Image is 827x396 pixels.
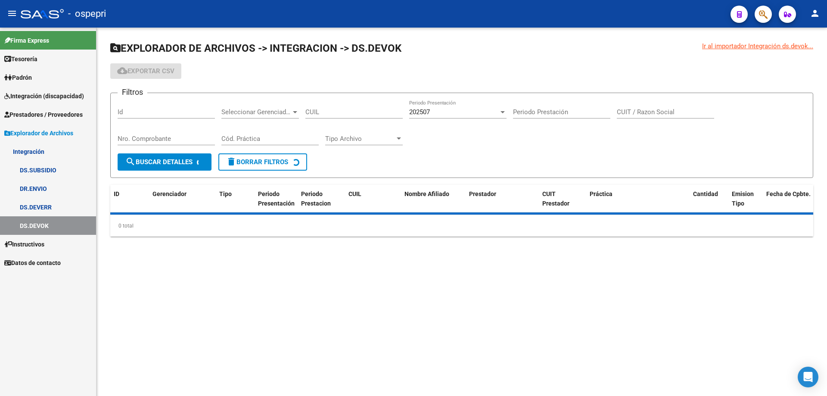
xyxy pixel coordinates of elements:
datatable-header-cell: ID [110,185,149,213]
span: EXPLORADOR DE ARCHIVOS -> INTEGRACION -> DS.DEVOK [110,42,401,54]
mat-icon: delete [226,156,236,167]
span: Prestadores / Proveedores [4,110,83,119]
span: Exportar CSV [117,67,174,75]
datatable-header-cell: Práctica [586,185,690,213]
span: Integración (discapacidad) [4,91,84,101]
mat-icon: search [125,156,136,167]
span: Explorador de Archivos [4,128,73,138]
datatable-header-cell: Nombre Afiliado [401,185,466,213]
datatable-header-cell: CUIL [345,185,401,213]
button: Exportar CSV [110,63,181,79]
mat-icon: person [810,8,820,19]
span: Instructivos [4,240,44,249]
span: Emision Tipo [732,190,754,207]
span: - ospepri [68,4,106,23]
h3: Filtros [118,86,147,98]
datatable-header-cell: Periodo Prestacion [298,185,345,213]
span: ID [114,190,119,197]
mat-icon: menu [7,8,17,19]
datatable-header-cell: Periodo Presentación [255,185,298,213]
datatable-header-cell: CUIT Prestador [539,185,586,213]
span: Firma Express [4,36,49,45]
span: Buscar Detalles [125,158,193,166]
span: Borrar Filtros [226,158,288,166]
button: Buscar Detalles [118,153,211,171]
span: Prestador [469,190,496,197]
span: Nombre Afiliado [404,190,449,197]
datatable-header-cell: Gerenciador [149,185,216,213]
span: CUIL [348,190,361,197]
div: Ir al importador Integración ds.devok... [702,41,813,51]
datatable-header-cell: Emision Tipo [728,185,763,213]
span: Tipo [219,190,232,197]
button: Borrar Filtros [218,153,307,171]
span: Periodo Presentación [258,190,295,207]
span: Gerenciador [152,190,187,197]
span: 202507 [409,108,430,116]
datatable-header-cell: Tipo [216,185,255,213]
datatable-header-cell: Fecha de Cpbte. [763,185,823,213]
span: Periodo Prestacion [301,190,331,207]
mat-icon: cloud_download [117,65,127,76]
datatable-header-cell: Prestador [466,185,539,213]
span: Tesorería [4,54,37,64]
span: Padrón [4,73,32,82]
span: Seleccionar Gerenciador [221,108,291,116]
span: Cantidad [693,190,718,197]
div: Open Intercom Messenger [798,367,818,387]
span: Datos de contacto [4,258,61,268]
datatable-header-cell: Cantidad [690,185,728,213]
span: Tipo Archivo [325,135,395,143]
span: Práctica [590,190,612,197]
span: Fecha de Cpbte. [766,190,811,197]
div: 0 total [110,215,813,237]
span: CUIT Prestador [542,190,569,207]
